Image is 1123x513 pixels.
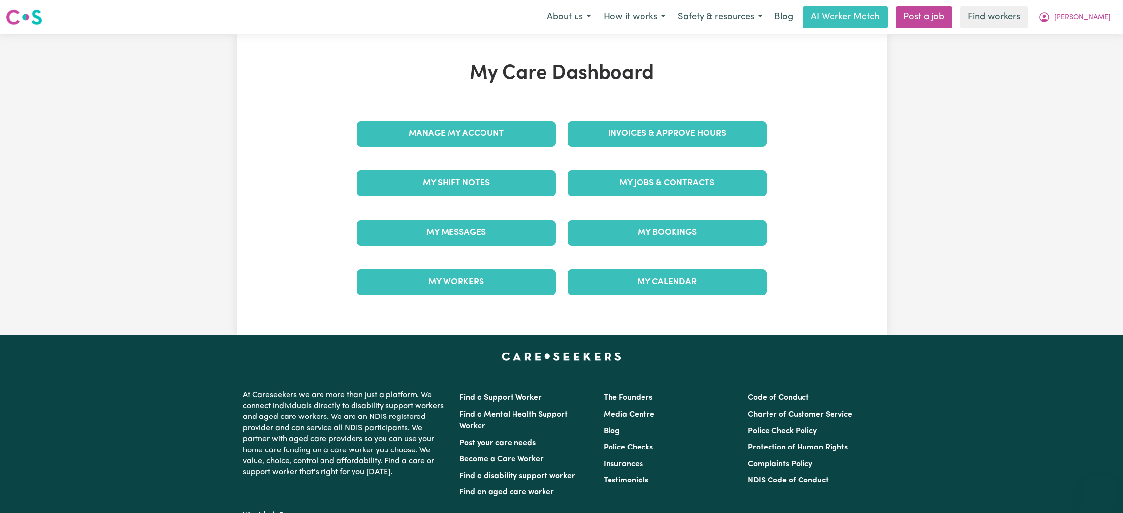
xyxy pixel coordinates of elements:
[597,7,672,28] button: How it works
[604,460,643,468] a: Insurances
[748,460,812,468] a: Complaints Policy
[604,477,648,484] a: Testimonials
[357,269,556,295] a: My Workers
[748,444,848,451] a: Protection of Human Rights
[748,427,817,435] a: Police Check Policy
[803,6,888,28] a: AI Worker Match
[604,444,653,451] a: Police Checks
[459,455,544,463] a: Become a Care Worker
[459,394,542,402] a: Find a Support Worker
[6,8,42,26] img: Careseekers logo
[1032,7,1117,28] button: My Account
[748,394,809,402] a: Code of Conduct
[1054,12,1111,23] span: [PERSON_NAME]
[6,6,42,29] a: Careseekers logo
[568,121,767,147] a: Invoices & Approve Hours
[351,62,772,86] h1: My Care Dashboard
[604,427,620,435] a: Blog
[243,386,448,482] p: At Careseekers we are more than just a platform. We connect individuals directly to disability su...
[769,6,799,28] a: Blog
[960,6,1028,28] a: Find workers
[672,7,769,28] button: Safety & resources
[1084,474,1115,505] iframe: Button to launch messaging window
[896,6,952,28] a: Post a job
[604,411,654,418] a: Media Centre
[459,472,575,480] a: Find a disability support worker
[568,269,767,295] a: My Calendar
[748,411,852,418] a: Charter of Customer Service
[459,439,536,447] a: Post your care needs
[357,121,556,147] a: Manage My Account
[459,488,554,496] a: Find an aged care worker
[541,7,597,28] button: About us
[459,411,568,430] a: Find a Mental Health Support Worker
[357,170,556,196] a: My Shift Notes
[502,353,621,360] a: Careseekers home page
[357,220,556,246] a: My Messages
[568,170,767,196] a: My Jobs & Contracts
[748,477,829,484] a: NDIS Code of Conduct
[568,220,767,246] a: My Bookings
[604,394,652,402] a: The Founders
